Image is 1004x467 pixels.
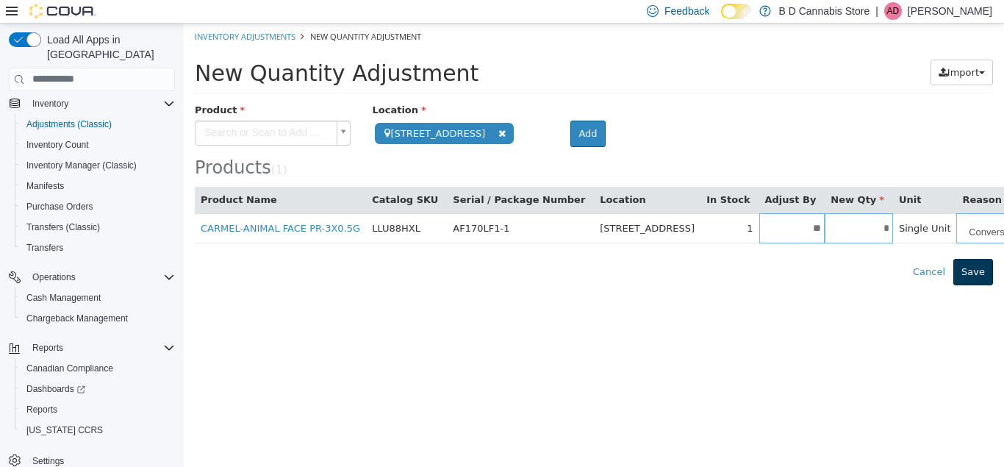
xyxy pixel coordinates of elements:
span: Settings [32,455,64,467]
button: [US_STATE] CCRS [15,420,181,441]
span: Dark Mode [721,19,722,20]
a: Transfers [21,239,69,257]
span: Inventory [26,95,175,113]
span: Adjustments (Classic) [21,115,175,133]
span: Operations [26,268,175,286]
button: Unit [715,169,740,184]
a: CARMEL-ANIMAL FACE PR-3X0.5G [17,199,176,210]
span: Reports [26,404,57,416]
a: [US_STATE] CCRS [21,421,109,439]
a: Purchase Orders [21,198,99,215]
span: Canadian Compliance [21,360,175,377]
button: Reports [3,338,181,358]
button: Manifests [15,176,181,196]
span: Conversion [775,191,844,221]
span: Washington CCRS [21,421,175,439]
button: Reports [15,399,181,420]
div: Aman Dhillon [884,2,902,20]
span: Inventory Count [26,139,89,151]
a: Canadian Compliance [21,360,119,377]
span: Cash Management [26,292,101,304]
span: Product [11,81,61,92]
button: Inventory Count [15,135,181,155]
span: [US_STATE] CCRS [26,424,103,436]
span: Chargeback Management [21,310,175,327]
span: Manifests [26,180,64,192]
button: Save [770,235,809,262]
a: Search or Scan to Add Product [11,97,167,122]
span: Cash Management [21,289,175,307]
button: Adjustments (Classic) [15,114,181,135]
button: Cash Management [15,288,181,308]
td: LLU88HXL [182,190,263,220]
input: Dark Mode [721,4,752,19]
td: 1 [517,190,575,220]
a: Cash Management [21,289,107,307]
span: New Qty [647,171,700,182]
button: Location [416,169,465,184]
button: Cancel [721,235,770,262]
a: Manifests [21,177,70,195]
span: Purchase Orders [26,201,93,213]
button: Import [747,36,809,63]
p: | [875,2,878,20]
span: Canadian Compliance [26,363,113,374]
span: Inventory Count [21,136,175,154]
span: AD [887,2,900,20]
img: Cova [29,4,96,18]
button: Inventory Manager (Classic) [15,155,181,176]
button: Product Name [17,169,96,184]
span: Reports [32,342,63,354]
button: Transfers [15,238,181,258]
button: Purchase Orders [15,196,181,217]
button: Serial / Package Number [269,169,404,184]
span: Load All Apps in [GEOGRAPHIC_DATA] [41,32,175,62]
button: Chargeback Management [15,308,181,329]
button: Catalog SKU [188,169,257,184]
span: Reports [21,401,175,418]
button: Canadian Compliance [15,358,181,379]
span: [STREET_ADDRESS] [416,199,511,210]
span: Search or Scan to Add Product [12,98,147,121]
a: Adjustments (Classic) [21,115,118,133]
span: Inventory [32,98,68,110]
span: Operations [32,271,76,283]
button: Adjust By [581,169,636,184]
button: Reports [26,339,69,357]
span: Purchase Orders [21,198,175,215]
span: Products [11,134,87,154]
a: Inventory Count [21,136,95,154]
span: Inventory Manager (Classic) [26,160,137,171]
p: B D Cannabis Store [778,2,869,20]
a: Dashboards [15,379,181,399]
button: Operations [26,268,82,286]
span: Chargeback Management [26,313,128,324]
a: Conversion [775,191,863,219]
button: In Stock [523,169,569,184]
button: Inventory [26,95,74,113]
button: Operations [3,267,181,288]
span: Manifests [21,177,175,195]
a: Dashboards [21,380,91,398]
span: Adjustments (Classic) [26,118,112,130]
a: Transfers (Classic) [21,218,106,236]
span: Reports [26,339,175,357]
span: Single Unit [715,199,767,210]
a: Chargeback Management [21,310,134,327]
span: Transfers (Classic) [26,221,100,233]
span: New Quantity Adjustment [126,7,237,18]
a: Inventory Manager (Classic) [21,157,143,174]
a: Inventory Adjustments [11,7,112,18]
span: Dashboards [21,380,175,398]
span: Transfers [26,242,63,254]
span: Location [189,81,243,92]
span: Reason Code [778,171,856,182]
p: [PERSON_NAME] [908,2,992,20]
span: Transfers [21,239,175,257]
span: 1 [92,140,99,153]
button: Inventory [3,93,181,114]
small: ( ) [87,140,104,153]
span: Dashboards [26,383,85,395]
span: [STREET_ADDRESS] [191,99,330,121]
a: Reports [21,401,63,418]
